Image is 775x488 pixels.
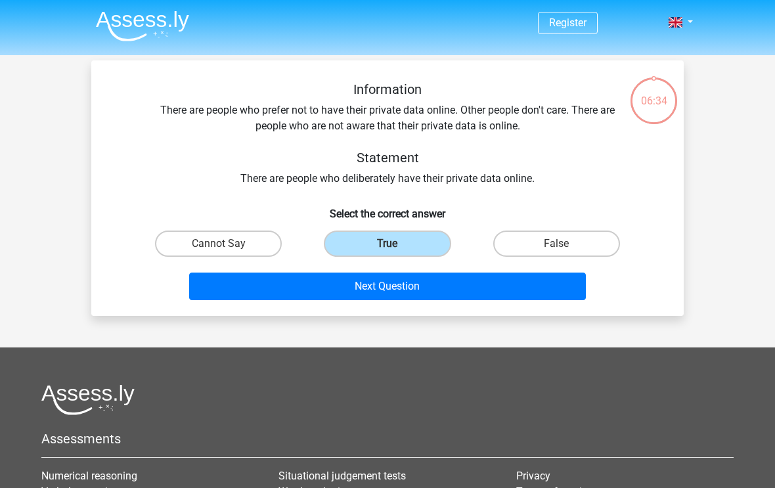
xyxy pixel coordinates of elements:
label: False [493,231,620,257]
label: True [324,231,451,257]
div: There are people who prefer not to have their private data online. Other people don't care. There... [112,81,663,187]
h5: Assessments [41,431,734,447]
img: Assessly logo [41,384,135,415]
button: Next Question [189,273,587,300]
a: Register [549,16,587,29]
h6: Select the correct answer [112,197,663,220]
a: Situational judgement tests [278,470,406,482]
a: Numerical reasoning [41,470,137,482]
a: Privacy [516,470,550,482]
h5: Information [154,81,621,97]
img: Assessly [96,11,189,41]
h5: Statement [154,150,621,166]
div: 06:34 [629,76,678,109]
label: Cannot Say [155,231,282,257]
